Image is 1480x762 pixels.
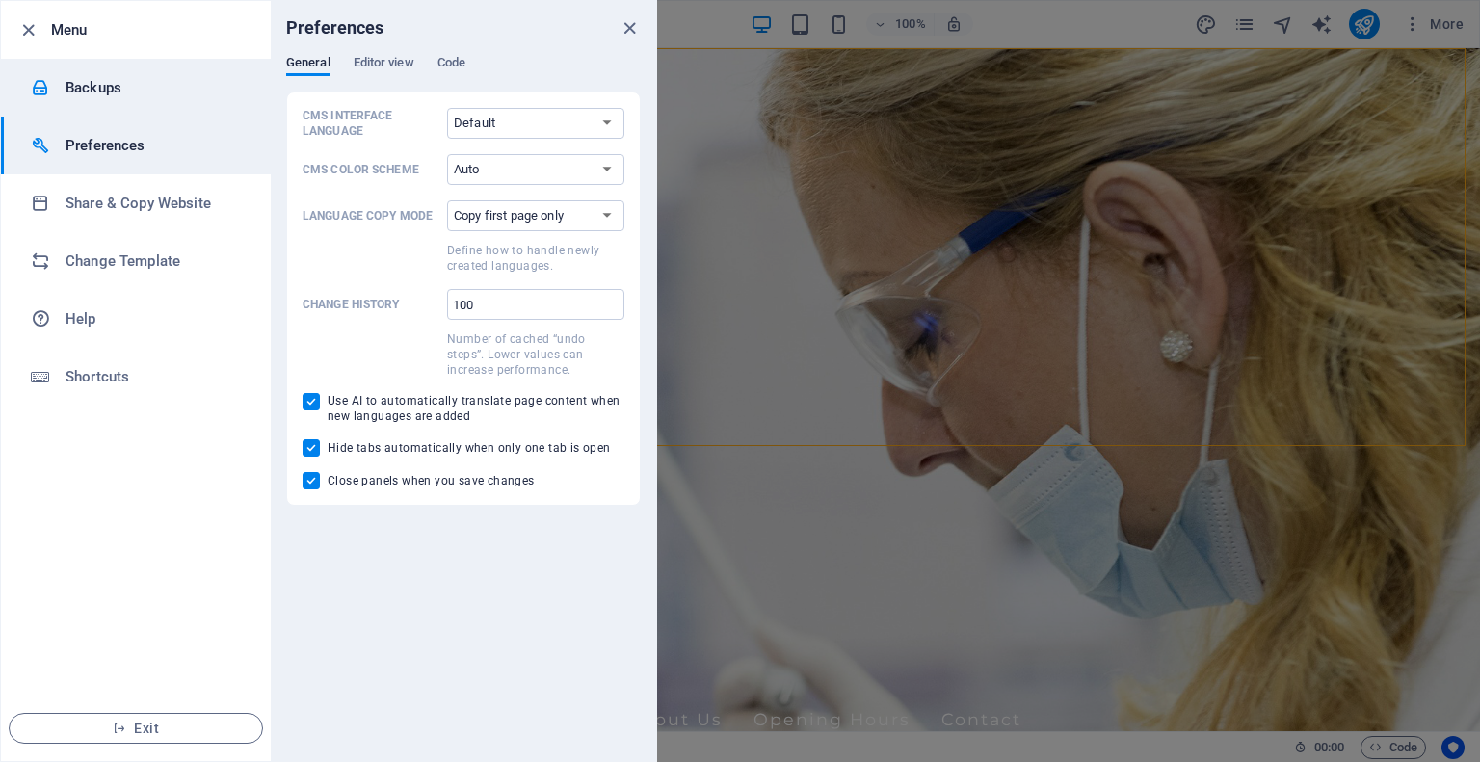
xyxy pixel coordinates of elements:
span: General [286,51,330,78]
span: Hide tabs automatically when only one tab is open [328,440,611,456]
p: Change history [303,297,439,312]
p: Language Copy Mode [303,208,439,223]
h6: Preferences [66,134,244,157]
span: Use AI to automatically translate page content when new languages are added [328,393,624,424]
h6: Preferences [286,16,384,39]
h6: Backups [66,76,244,99]
span: Editor view [354,51,414,78]
h6: Share & Copy Website [66,192,244,215]
select: CMS Interface Language [447,108,624,139]
p: Number of cached “undo steps”. Lower values can increase performance. [447,331,624,378]
button: Exit [9,713,263,744]
span: Code [437,51,465,78]
button: close [618,16,641,39]
h6: Help [66,307,244,330]
select: CMS Color Scheme [447,154,624,185]
select: Language Copy ModeDefine how to handle newly created languages. [447,200,624,231]
p: CMS Color Scheme [303,162,439,177]
h6: Shortcuts [66,365,244,388]
span: Exit [25,721,247,736]
div: Preferences [286,55,641,92]
input: Change historyNumber of cached “undo steps”. Lower values can increase performance. [447,289,624,320]
p: CMS Interface Language [303,108,439,139]
a: Help [1,290,271,348]
h6: Change Template [66,250,244,273]
h6: Menu [51,18,255,41]
p: Define how to handle newly created languages. [447,243,624,274]
span: Close panels when you save changes [328,473,535,488]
